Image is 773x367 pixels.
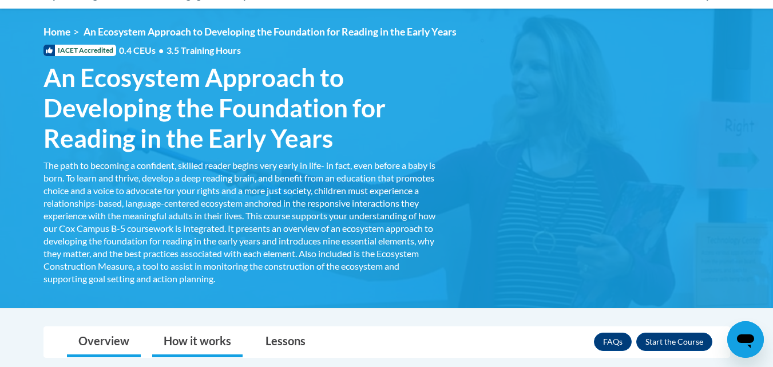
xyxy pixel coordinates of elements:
[43,62,438,153] span: An Ecosystem Approach to Developing the Foundation for Reading in the Early Years
[43,45,116,56] span: IACET Accredited
[727,321,764,358] iframe: Button to launch messaging window
[43,26,70,38] a: Home
[67,327,141,357] a: Overview
[158,45,164,56] span: •
[84,26,457,38] span: An Ecosystem Approach to Developing the Foundation for Reading in the Early Years
[119,44,241,57] span: 0.4 CEUs
[152,327,243,357] a: How it works
[254,327,317,357] a: Lessons
[594,333,632,351] a: FAQs
[636,333,712,351] button: Enroll
[43,159,438,285] div: The path to becoming a confident, skilled reader begins very early in life- in fact, even before ...
[167,45,241,56] span: 3.5 Training Hours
